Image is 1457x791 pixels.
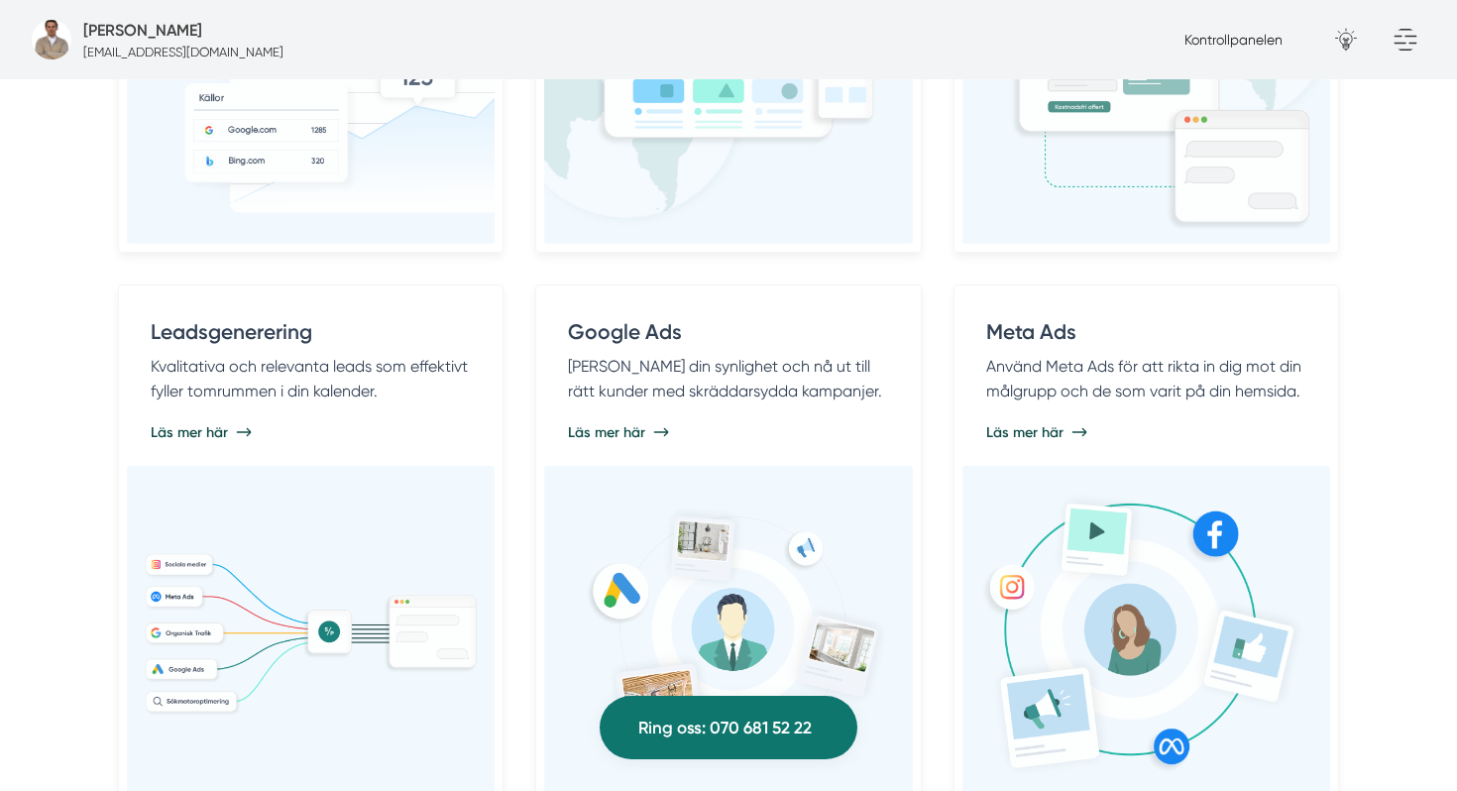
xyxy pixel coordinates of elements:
span: Läs mer här [568,422,645,442]
p: Använd Meta Ads för att rikta in dig mot din målgrupp och de som varit på din hemsida. [986,354,1306,404]
img: Google Ads för bygg- och tjänsteföretag. [560,498,896,770]
p: [EMAIL_ADDRESS][DOMAIN_NAME] [83,43,283,61]
img: foretagsbild-pa-smartproduktion-ett-foretag-i-dalarnas-lan.png [32,20,71,59]
p: [PERSON_NAME] din synlighet och nå ut till rätt kunder med skräddarsydda kampanjer. [568,354,888,404]
img: Meta Ads för bygg- och tjänsteföretag. [978,483,1314,786]
span: Läs mer här [986,422,1064,442]
p: Kvalitativa och relevanta leads som effektivt fyller tomrummen i din kalender. [151,354,471,404]
h4: Google Ads [568,317,888,354]
a: Kontrollpanelen [1184,32,1283,48]
span: Läs mer här [151,422,228,442]
span: Ring oss: 070 681 52 22 [638,715,812,741]
h4: Meta Ads [986,317,1306,354]
h5: Försäljare [83,18,202,43]
a: Ring oss: 070 681 52 22 [600,696,857,759]
h4: Leadsgenerering [151,317,471,354]
img: Leadsgenerering för bygg- och tjänsteföretag. [143,551,479,718]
